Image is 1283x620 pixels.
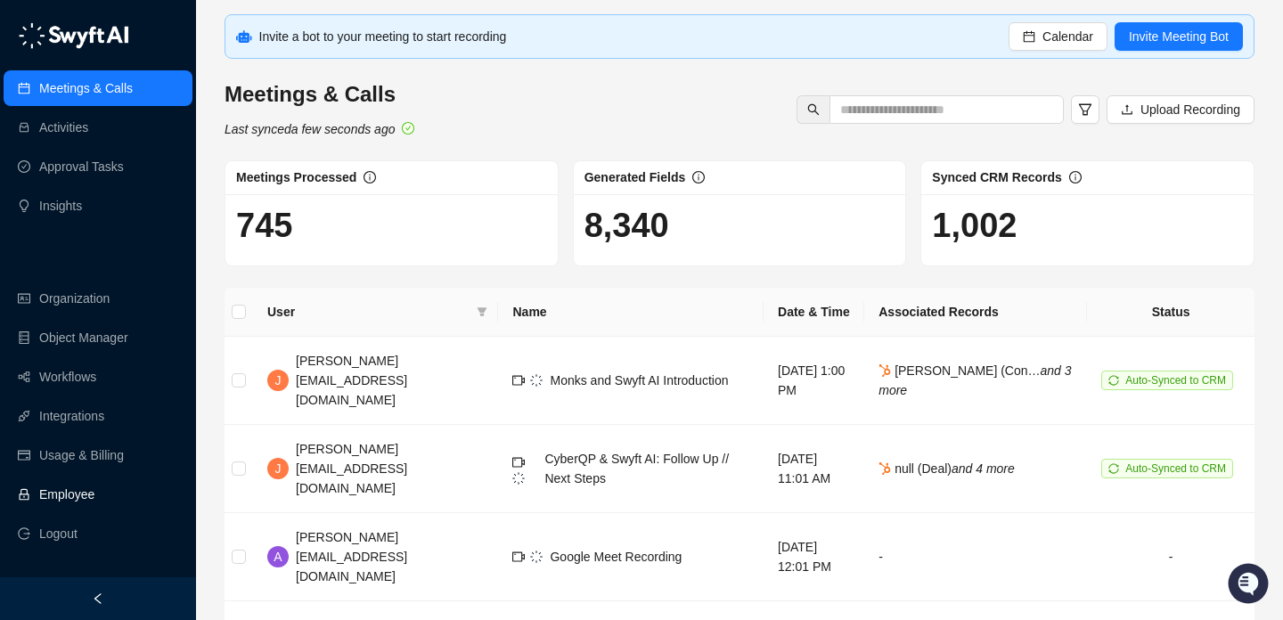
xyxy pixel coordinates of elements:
div: 📚 [18,251,32,265]
td: [DATE] 11:01 AM [764,425,864,513]
span: J [275,459,282,478]
span: filter [477,306,487,317]
span: Docs [36,249,66,267]
span: left [92,592,104,605]
span: Auto-Synced to CRM [1125,374,1226,387]
span: Google Meet Recording [550,550,682,564]
span: video-camera [512,551,525,563]
span: logout [18,527,30,540]
h3: Meetings & Calls [225,80,414,109]
span: info-circle [364,171,376,184]
th: Status [1087,288,1254,337]
span: search [807,103,820,116]
a: Activities [39,110,88,145]
h1: 745 [236,205,547,246]
span: A [274,547,282,567]
a: Integrations [39,398,104,434]
h1: 8,340 [584,205,895,246]
span: upload [1121,103,1133,116]
span: video-camera [512,456,525,469]
span: User [267,302,470,322]
span: Meetings Processed [236,170,356,184]
a: Powered byPylon [126,292,216,306]
span: J [275,371,282,390]
span: null (Deal) [878,461,1015,476]
span: Upload Recording [1140,100,1240,119]
button: Calendar [1009,22,1107,51]
button: Invite Meeting Bot [1115,22,1243,51]
span: Invite Meeting Bot [1129,27,1229,46]
span: info-circle [692,171,705,184]
th: Associated Records [864,288,1087,337]
span: check-circle [402,122,414,135]
span: info-circle [1069,171,1082,184]
span: Status [98,249,137,267]
a: Meetings & Calls [39,70,133,106]
a: Employee [39,477,94,512]
div: We're available if you need us! [61,179,225,193]
span: Calendar [1042,27,1093,46]
img: 5124521997842_fc6d7dfcefe973c2e489_88.png [18,161,50,193]
p: Welcome 👋 [18,71,324,100]
iframe: Open customer support [1226,561,1274,609]
a: Workflows [39,359,96,395]
i: and 3 more [878,363,1071,397]
td: - [864,513,1087,601]
h1: 1,002 [932,205,1243,246]
a: Object Manager [39,320,128,355]
img: logo-small-inverted-DW8HDUn_.png [530,374,543,387]
span: [PERSON_NAME][EMAIL_ADDRESS][DOMAIN_NAME] [296,442,407,495]
img: logo-small-inverted-DW8HDUn_.png [512,472,525,485]
span: calendar [1023,30,1035,43]
span: Logout [39,516,78,551]
span: sync [1108,463,1119,474]
span: sync [1108,375,1119,386]
td: - [1087,513,1254,601]
a: 📚Docs [11,242,73,274]
a: Usage & Billing [39,437,124,473]
div: 📶 [80,251,94,265]
span: Auto-Synced to CRM [1125,462,1226,475]
span: Synced CRM Records [932,170,1061,184]
span: [PERSON_NAME][EMAIL_ADDRESS][DOMAIN_NAME] [296,354,407,407]
td: [DATE] 1:00 PM [764,337,864,425]
th: Date & Time [764,288,864,337]
span: filter [1078,102,1092,117]
div: Start new chat [61,161,292,179]
i: Last synced a few seconds ago [225,122,395,136]
span: Monks and Swyft AI Introduction [550,373,728,387]
a: Approval Tasks [39,149,124,184]
a: Insights [39,188,82,224]
button: Upload Recording [1107,95,1254,124]
span: video-camera [512,374,525,387]
span: filter [473,298,491,325]
span: [PERSON_NAME][EMAIL_ADDRESS][DOMAIN_NAME] [296,530,407,583]
img: logo-small-inverted-DW8HDUn_.png [530,551,543,563]
span: Generated Fields [584,170,686,184]
span: Pylon [177,293,216,306]
img: Swyft AI [18,18,53,53]
span: [PERSON_NAME] (Con… [878,363,1071,397]
span: CyberQP & Swyft AI: Follow Up // Next Steps [544,452,729,485]
h2: How can we help? [18,100,324,128]
a: 📶Status [73,242,144,274]
button: Start new chat [303,167,324,188]
th: Name [498,288,764,337]
td: [DATE] 12:01 PM [764,513,864,601]
img: logo-05li4sbe.png [18,22,129,49]
span: Invite a bot to your meeting to start recording [259,29,507,44]
a: Organization [39,281,110,316]
i: and 4 more [952,461,1015,476]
